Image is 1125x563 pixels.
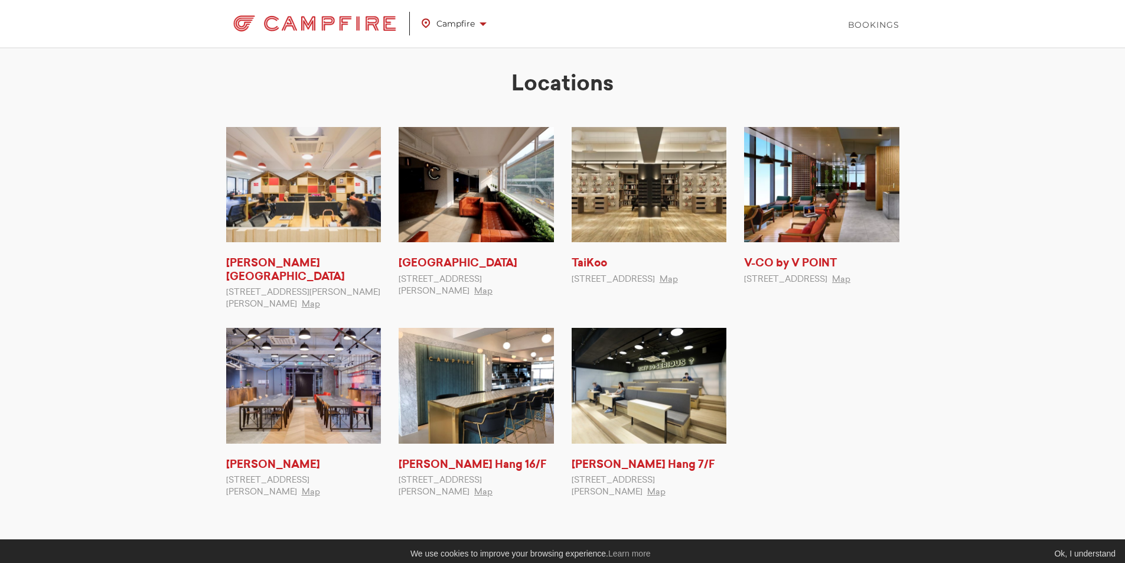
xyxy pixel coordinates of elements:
a: [PERSON_NAME][GEOGRAPHIC_DATA] [226,258,345,282]
div: Ok, I understand [1051,548,1116,560]
span: [STREET_ADDRESS][PERSON_NAME] [399,275,482,295]
a: Map [302,300,320,308]
a: Campfire [226,9,422,38]
a: [PERSON_NAME] Hang 7/F [572,460,715,470]
a: V-CO by V POINT [744,258,837,269]
span: Campfire [422,16,487,31]
a: [PERSON_NAME] Hang 16/F [399,460,547,470]
a: Learn more [608,549,651,558]
img: Wong Chuk Hang 7/F [572,328,727,443]
a: [GEOGRAPHIC_DATA] [399,258,517,269]
span: [STREET_ADDRESS] [744,275,827,284]
a: [PERSON_NAME] [226,460,320,470]
img: Wong Chuk Hang [226,328,381,443]
span: We use cookies to improve your browsing experience. [410,549,651,558]
h2: Locations [226,71,899,97]
img: Kennedy Town [226,127,381,242]
a: Map [660,275,678,284]
a: Bookings [848,19,899,31]
a: Campfire [422,10,498,37]
span: [STREET_ADDRESS][PERSON_NAME] [226,476,309,496]
span: [STREET_ADDRESS][PERSON_NAME][PERSON_NAME] [226,288,380,308]
a: TaiKoo [572,258,607,269]
span: [STREET_ADDRESS] [572,275,655,284]
img: Quarry Bay [399,127,554,242]
span: [STREET_ADDRESS][PERSON_NAME] [572,476,655,496]
a: Map [832,275,850,284]
a: Map [302,488,320,496]
img: TaiKoo [572,127,727,242]
img: Campfire [226,12,404,35]
img: Wong Chuk Hang 16/F [399,328,554,443]
a: Map [647,488,666,496]
img: V-CO by V POINT [744,127,899,242]
a: Map [474,287,493,295]
a: Map [474,488,493,496]
span: [STREET_ADDRESS][PERSON_NAME] [399,476,482,496]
